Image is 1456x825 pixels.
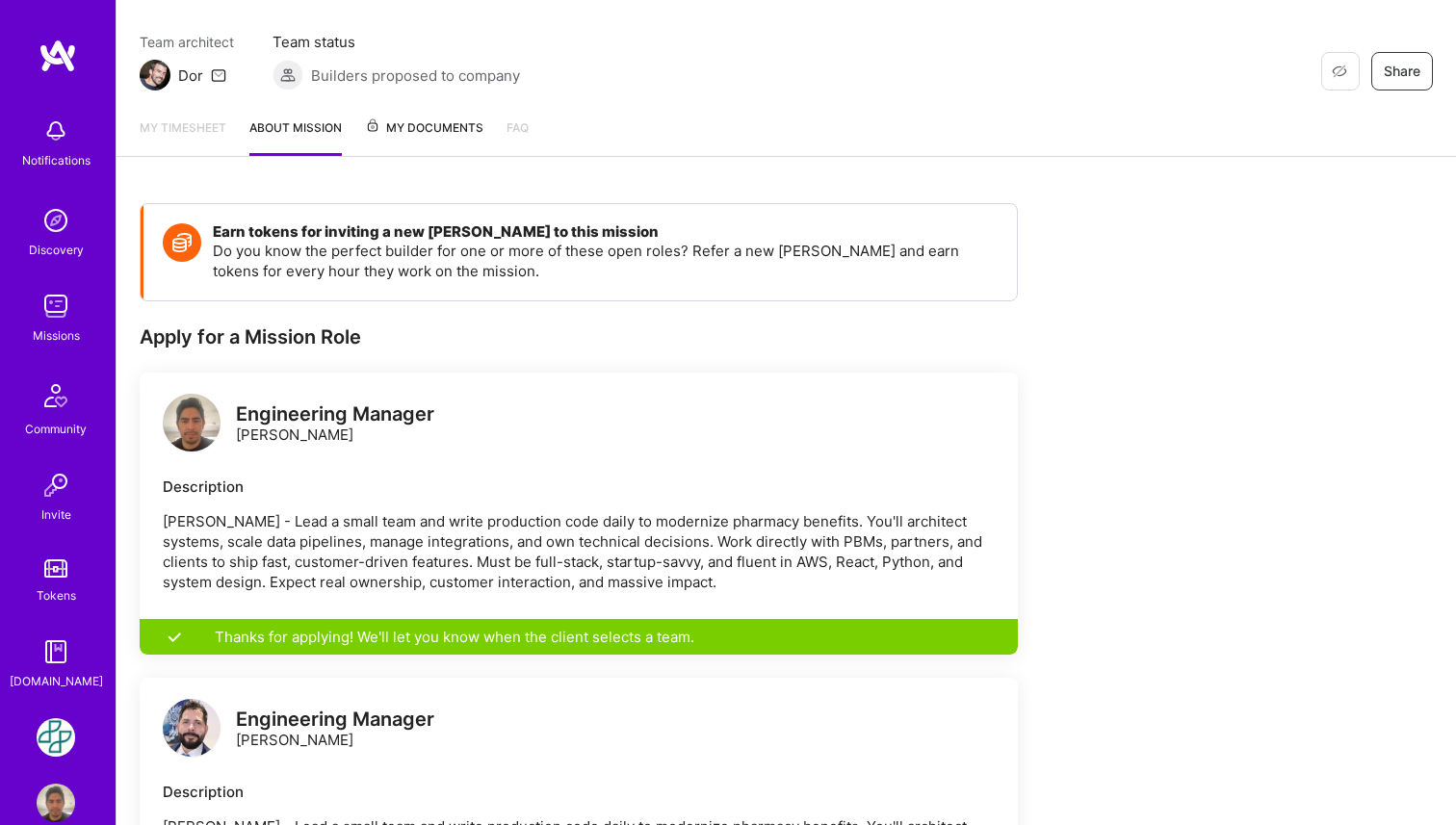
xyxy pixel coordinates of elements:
[236,709,434,730] div: Engineering Manager
[37,632,75,671] img: guide book
[140,324,1018,349] div: Apply for a Mission Role
[37,784,75,822] img: User Avatar
[163,782,995,802] div: Description
[44,559,67,578] img: tokens
[41,504,71,525] div: Invite
[140,32,234,52] span: Team architect
[163,699,221,761] a: logo
[163,223,201,262] img: Token icon
[33,373,79,419] img: Community
[311,65,520,86] span: Builders proposed to company
[178,65,203,86] div: Dor
[37,585,76,606] div: Tokens
[1332,64,1347,79] i: icon EyeClosed
[213,223,998,241] h4: Earn tokens for inviting a new [PERSON_NAME] to this mission
[37,112,75,150] img: bell
[140,619,1018,655] div: Thanks for applying! We'll let you know when the client selects a team.
[163,394,221,451] img: logo
[25,419,87,439] div: Community
[236,709,434,750] div: [PERSON_NAME]
[163,394,221,456] a: logo
[507,117,529,156] a: FAQ
[140,60,170,90] img: Team Architect
[37,201,75,240] img: discovery
[22,150,91,170] div: Notifications
[365,117,483,156] a: My Documents
[10,671,103,691] div: [DOMAIN_NAME]
[1371,52,1433,90] button: Share
[29,240,84,260] div: Discovery
[236,404,434,425] div: Engineering Manager
[140,117,226,156] a: My timesheet
[32,784,80,822] a: User Avatar
[273,32,520,52] span: Team status
[211,67,226,83] i: icon Mail
[37,718,75,757] img: Counter Health: Team for Counter Health
[273,60,303,90] img: Builders proposed to company
[249,117,342,156] a: About Mission
[213,241,998,281] p: Do you know the perfect builder for one or more of these open roles? Refer a new [PERSON_NAME] an...
[33,325,80,346] div: Missions
[37,287,75,325] img: teamwork
[236,404,434,445] div: [PERSON_NAME]
[365,117,483,139] span: My Documents
[32,718,80,757] a: Counter Health: Team for Counter Health
[1384,62,1420,81] span: Share
[39,39,77,73] img: logo
[163,511,995,592] p: [PERSON_NAME] - Lead a small team and write production code daily to modernize pharmacy benefits....
[163,699,221,757] img: logo
[163,477,995,497] div: Description
[37,466,75,504] img: Invite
